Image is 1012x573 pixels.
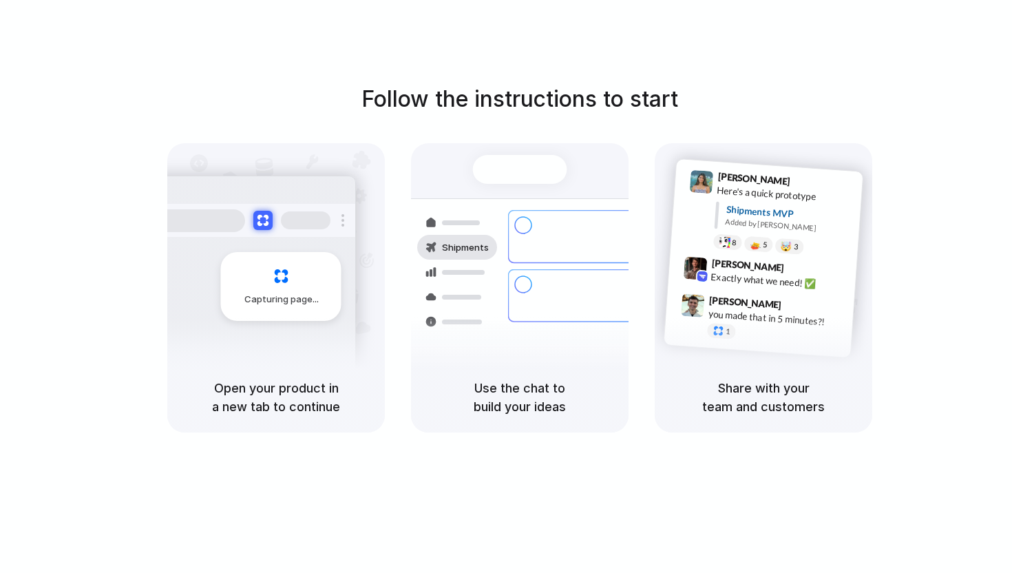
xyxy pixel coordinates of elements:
[708,307,845,331] div: you made that in 5 minutes?!
[442,241,489,255] span: Shipments
[763,241,768,249] span: 5
[709,293,782,313] span: [PERSON_NAME]
[794,176,823,192] span: 9:41 AM
[732,239,737,247] span: 8
[361,83,678,116] h1: Follow the instructions to start
[794,243,799,251] span: 3
[788,262,816,279] span: 9:42 AM
[781,242,792,252] div: 🤯
[710,270,848,293] div: Exactly what we need! ✅
[671,379,856,416] h5: Share with your team and customers
[786,300,814,316] span: 9:47 AM
[184,379,368,416] h5: Open your product in a new tab to continue
[244,293,321,306] span: Capturing page
[725,216,852,236] div: Added by [PERSON_NAME]
[717,183,854,207] div: Here's a quick prototype
[711,256,784,275] span: [PERSON_NAME]
[428,379,612,416] h5: Use the chat to build your ideas
[726,328,730,335] span: 1
[726,202,853,225] div: Shipments MVP
[717,169,790,189] span: [PERSON_NAME]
